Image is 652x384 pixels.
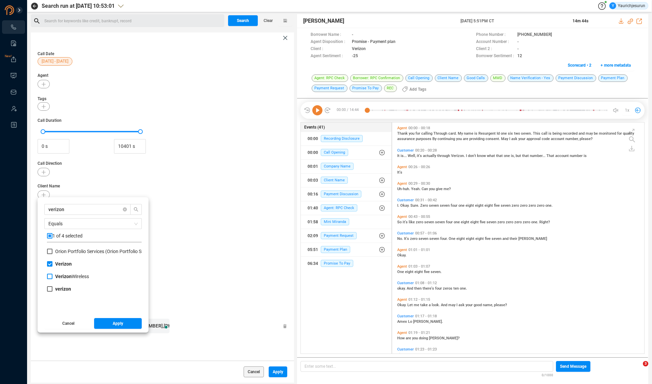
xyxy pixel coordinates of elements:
span: seven [429,236,440,241]
span: zero [410,236,419,241]
span: [PERSON_NAME]. [413,319,443,324]
span: 00:29 - 00:30 [407,181,431,186]
li: Smart Reports [2,37,25,50]
span: number, [565,137,580,141]
span: Promise To Pay [321,260,353,267]
span: may [448,303,456,307]
span: Search run at [DATE] 10:53:01 [42,2,115,10]
span: seven [492,236,502,241]
span: Yeah. [411,187,422,191]
div: grid [47,248,142,313]
button: 00:00Call Opening [301,146,391,159]
span: eight [485,203,494,208]
span: Client Name [321,177,348,184]
span: providing [469,137,486,141]
span: -25 [352,53,358,60]
span: Customer [397,148,414,153]
span: but [516,154,522,158]
button: 01:40Agent: RPC Check [301,201,391,215]
span: Payment Discussion [556,74,596,82]
span: Promise - Payment plan [352,39,396,46]
span: what [487,154,496,158]
span: eight [475,236,485,241]
span: please? [580,137,592,141]
span: It's [404,236,410,241]
span: Tags [38,96,46,101]
button: 00:01Company Name [301,160,391,173]
span: 00:00 / 14:44 [331,105,367,115]
span: It [397,154,401,158]
span: 1 of 4 selected [52,233,83,239]
b: Verizon [55,274,72,279]
div: grid [396,124,644,353]
span: Call Opening [405,74,433,82]
span: Okay. [397,253,406,257]
span: for [617,131,623,136]
span: eight [456,236,466,241]
span: Right? [539,220,550,224]
span: your [466,303,474,307]
span: five [424,270,431,274]
span: Client Name [38,183,287,189]
button: 00:03Client Name [301,174,391,187]
div: 00:00 [308,133,318,144]
div: 00:03 [308,175,318,186]
button: Search [228,15,258,26]
div: 00:01 [308,161,318,172]
span: Scorecard • 2 [568,60,591,71]
span: Thank [397,131,409,136]
span: Agent disposition [38,228,287,234]
span: My [458,131,464,136]
span: actually [423,154,437,158]
span: please? [494,303,507,307]
span: give [436,187,444,191]
div: 01:58 [308,217,318,227]
span: Call Duration [38,117,287,123]
span: I [456,303,458,307]
span: Lo [408,319,413,324]
span: one [458,203,466,208]
button: 00:00Recording Disclosure [301,132,391,145]
span: continuing [437,137,456,141]
span: zero [537,203,545,208]
button: 1x [622,106,632,115]
span: ten [453,286,460,291]
span: Agent [397,181,407,186]
button: + more metadata [597,60,634,71]
span: + more metadata [601,60,631,71]
span: Client 2 : [476,46,514,53]
span: five [494,203,501,208]
span: By [432,137,437,141]
span: Company Name [321,163,354,170]
span: Promise To Pay [350,85,382,92]
span: number [570,154,584,158]
span: eight [475,203,485,208]
span: Id [497,131,501,136]
span: Borrower: RPC Confirmation [350,74,403,82]
span: eight [461,220,470,224]
span: [PERSON_NAME]? [429,336,459,340]
span: Y [612,2,614,9]
span: it's [417,154,423,158]
span: Okay. [400,203,410,208]
button: Scorecard • 2 [564,60,595,71]
span: Agent [397,165,407,169]
span: Payment Request [312,85,347,92]
input: Search Client Name [48,206,120,213]
span: 00:26 - 00:26 [407,165,431,169]
span: assurance [397,137,416,141]
span: So [397,220,403,224]
button: Apply [269,366,287,377]
span: zeros [443,286,453,291]
span: seven. [521,131,533,136]
span: doing [419,336,429,340]
span: 00:20 - 00:28 [414,148,438,153]
span: [DATE] - [DATE] [42,57,68,66]
span: eight [414,270,424,274]
span: 12 [517,53,522,60]
span: monitored [599,131,617,136]
span: Through [433,131,448,136]
span: one [504,154,511,158]
span: Amex [397,319,408,324]
span: Verizon. [451,154,466,158]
